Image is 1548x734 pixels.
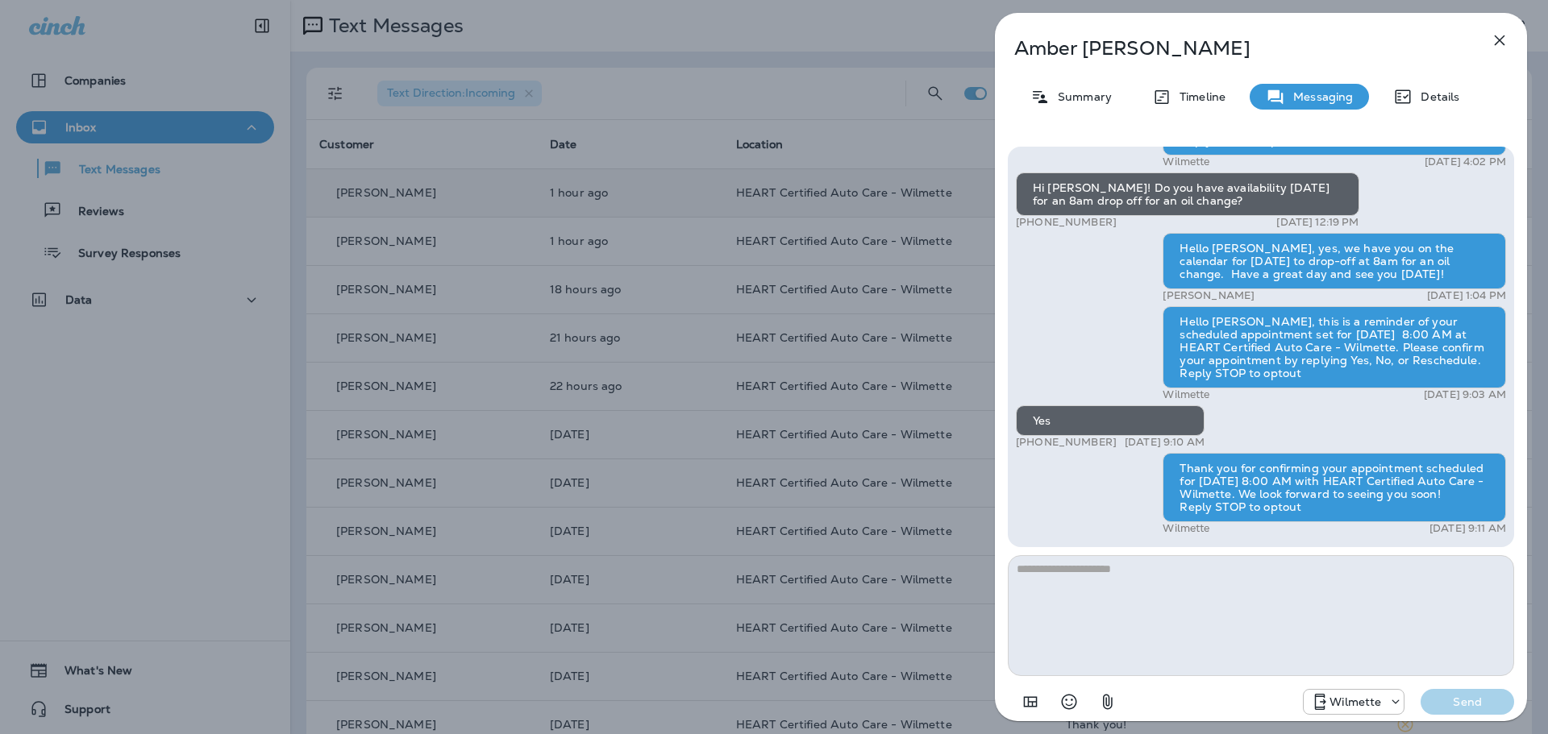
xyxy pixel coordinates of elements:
p: [PERSON_NAME] [1163,289,1255,302]
button: Add in a premade template [1014,686,1047,718]
button: Select an emoji [1053,686,1085,718]
p: [DATE] 1:04 PM [1427,289,1506,302]
p: Wilmette [1330,695,1381,708]
p: Amber [PERSON_NAME] [1014,37,1454,60]
div: Hello [PERSON_NAME], yes, we have you on the calendar for [DATE] to drop-off at 8am for an oil ch... [1163,233,1506,289]
p: [DATE] 9:11 AM [1429,522,1506,535]
p: Wilmette [1163,388,1209,401]
p: [PHONE_NUMBER] [1016,216,1117,229]
p: [DATE] 9:10 AM [1125,436,1205,449]
p: Wilmette [1163,156,1209,168]
p: [DATE] 9:03 AM [1424,388,1506,401]
div: +1 (847) 865-9557 [1304,692,1404,711]
div: Hello [PERSON_NAME], this is a reminder of your scheduled appointment set for [DATE] 8:00 AM at H... [1163,306,1506,388]
div: Thank you for confirming your appointment scheduled for [DATE] 8:00 AM with HEART Certified Auto ... [1163,453,1506,522]
div: Yes [1016,405,1205,436]
p: [DATE] 12:19 PM [1276,216,1359,229]
div: Hi [PERSON_NAME]! Do you have availability [DATE] for an 8am drop off for an oil change? [1016,172,1359,216]
p: Timeline [1171,90,1225,103]
p: Messaging [1285,90,1353,103]
p: Wilmette [1163,522,1209,535]
p: [DATE] 4:02 PM [1425,156,1506,168]
p: Details [1413,90,1459,103]
p: Summary [1050,90,1112,103]
p: [PHONE_NUMBER] [1016,436,1117,449]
